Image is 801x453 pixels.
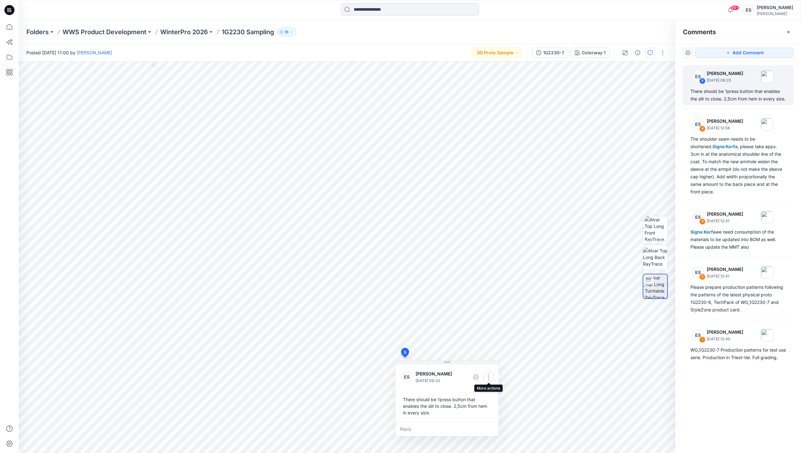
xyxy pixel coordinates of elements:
p: [DATE] 12:40 [707,336,743,342]
div: ES [401,371,413,383]
p: 16 [285,29,289,35]
div: [PERSON_NAME] [757,4,793,11]
button: 16 [277,28,297,36]
p: 1G2230 Sampling [222,28,274,36]
div: ES [692,329,704,342]
div: 5 [699,78,706,84]
div: WO_1G2230-7 Production patterns for test use serie. Production in Triest-Val. Full grading. [690,346,786,361]
div: The shoulder seam needs to be shortened. , please take appx. 3cm in at the anatomical shoulder li... [690,135,786,196]
div: 2 [699,274,706,280]
p: [PERSON_NAME] [707,70,743,77]
div: ES [692,70,704,83]
img: Alvar Top Long Front RayTrace [645,216,668,241]
div: Colorway 1 [582,49,606,56]
p: [DATE] 12:58 [707,125,743,131]
div: Reply [395,422,499,436]
div: 3 [699,218,706,225]
span: 99+ [730,5,739,10]
span: Posted [DATE] 11:00 by [26,49,112,56]
div: ES [743,4,754,16]
div: There should be 1press button that enables the slit to close. 2,5cm from hem in every size. [690,88,786,103]
p: [DATE] 09:23 [707,77,743,84]
span: Signe Korfa [690,229,716,235]
p: [PERSON_NAME] [416,370,457,378]
button: Add Comment [695,48,793,58]
div: 1 [699,337,706,343]
p: [DATE] 12:41 [707,218,743,224]
p: [PERSON_NAME] [707,266,743,273]
p: [DATE] 09:23 [416,378,457,384]
div: There should be 1press button that enables the slit to close. 2,5cm from hem in every size. [401,394,493,418]
div: [PERSON_NAME] [757,11,793,16]
a: WWS Product Development [63,28,146,36]
span: Signe Korfa [712,144,738,149]
a: WinterPro 2026 [160,28,208,36]
div: ES [692,211,704,224]
img: Alvar Top Long Back RayTrace [643,247,668,267]
a: [PERSON_NAME] [77,50,112,55]
div: we need consumption of the materials to be updated into BOM as well. Please update the MMT also [690,228,786,251]
h2: Comments [683,28,716,36]
div: 4 [699,126,706,132]
p: [DATE] 12:41 [707,273,743,279]
span: 5 [404,350,406,355]
p: [PERSON_NAME] [707,210,743,218]
div: ES [692,266,704,279]
div: Please prepare production patterns following the patterns of the latest physical proto 1G2230-6, ... [690,283,786,314]
p: [PERSON_NAME] [707,328,743,336]
a: Folders [26,28,49,36]
p: [PERSON_NAME] [707,117,743,125]
button: Details [633,48,643,58]
button: Colorway 1 [571,48,610,58]
div: ES [692,118,704,131]
button: 1G2230-7 [532,48,568,58]
div: 1G2230-7 [543,49,564,56]
img: Alvar Top Long Turntable RayTrace [645,274,667,298]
